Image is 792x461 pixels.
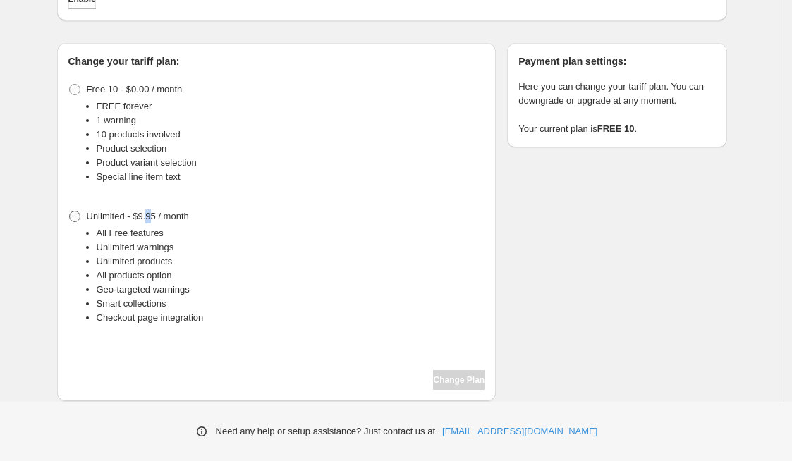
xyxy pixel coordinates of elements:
li: Smart collections [97,297,485,311]
span: Free 10 - $0.00 / month [87,84,183,94]
li: Unlimited warnings [97,240,485,254]
li: Geo-targeted warnings [97,283,485,297]
strong: FREE 10 [597,123,635,134]
p: Your current plan is . [518,122,715,136]
h2: Payment plan settings: [518,54,715,68]
li: All products option [97,269,485,283]
li: Product variant selection [97,156,485,170]
p: Here you can change your tariff plan. You can downgrade or upgrade at any moment. [518,80,715,108]
a: [EMAIL_ADDRESS][DOMAIN_NAME] [442,424,597,438]
li: Product selection [97,142,485,156]
li: Special line item text [97,170,485,184]
h2: Change your tariff plan: [68,54,485,68]
li: FREE forever [97,99,485,113]
li: All Free features [97,226,485,240]
li: 1 warning [97,113,485,128]
span: Unlimited - $9.95 / month [87,211,189,221]
li: Checkout page integration [97,311,485,325]
li: 10 products involved [97,128,485,142]
li: Unlimited products [97,254,485,269]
